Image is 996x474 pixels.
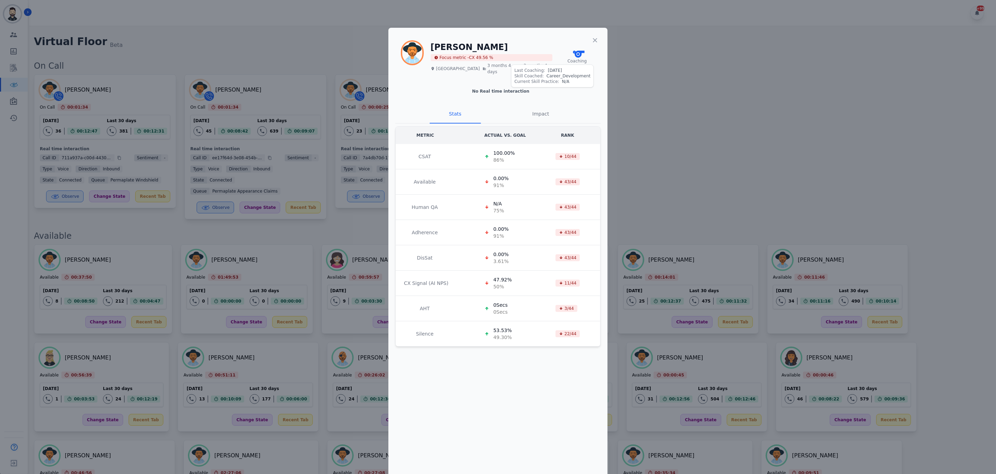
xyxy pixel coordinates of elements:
[493,276,512,283] span: 47.92 %
[532,111,549,117] span: Impact
[556,204,580,211] div: 43/44
[493,334,512,341] span: 49.30 %
[404,229,446,236] span: Adherence
[404,178,446,185] span: Available
[556,305,577,312] div: 3/44
[431,62,480,75] div: [GEOGRAPHIC_DATA]
[404,305,446,312] span: AHT
[493,232,509,239] span: 91 %
[514,73,591,79] div: Skill Coached:
[404,254,446,261] span: DisSat
[493,258,509,265] span: 3.61 %
[556,153,580,160] div: 10/44
[493,182,509,189] span: 91 %
[404,330,446,337] span: Silence
[493,207,504,214] span: 75 %
[556,229,580,236] div: 43/44
[431,54,552,61] span: Focus metric - CX 49.56 %
[493,251,509,258] span: 0.00 %
[396,127,476,144] th: METRIC
[493,327,512,334] span: 53.53 %
[488,62,516,75] span: 3 months 4 days
[404,204,446,211] span: Human QA
[493,226,509,232] span: 0.00 %
[561,58,594,69] span: Coaching Session
[547,127,600,144] th: RANK
[401,88,601,94] div: No Real time interaction
[402,42,422,64] img: Rounded avatar
[524,62,552,75] span: 3 months 4 days
[547,73,591,79] span: Career_Development
[404,153,446,160] span: CSAT
[493,302,508,308] span: 0 Secs
[449,111,462,117] span: Stats
[556,280,580,287] div: 11/44
[404,280,446,287] span: CX Signal (AI NPS)
[556,178,580,185] div: 43/44
[514,79,591,84] div: Current Skill Practice:
[493,283,512,290] span: 50 %
[556,254,580,261] div: 43/44
[514,68,591,73] div: Last Coaching:
[562,79,569,84] span: N/A
[493,150,515,156] span: 100.00 %
[493,200,504,207] span: N/A
[493,156,515,163] span: 86 %
[548,68,562,73] span: [DATE]
[476,127,547,144] th: ACTUAL VS. GOAL
[431,42,552,53] h1: [PERSON_NAME]
[493,175,509,182] span: 0.00 %
[556,330,580,337] div: 22/44
[493,308,508,315] span: 0 Secs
